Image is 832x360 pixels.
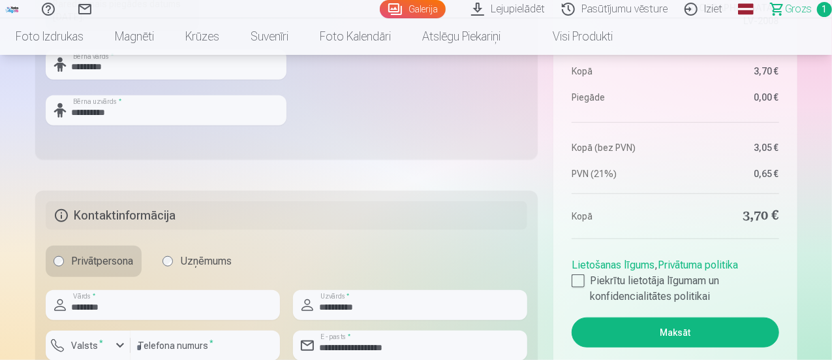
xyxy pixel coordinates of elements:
[817,2,832,17] span: 1
[99,18,170,55] a: Magnēti
[682,167,779,180] dd: 0,65 €
[67,339,109,352] label: Valsts
[572,259,655,271] a: Lietošanas līgums
[5,5,20,13] img: /fa3
[572,141,669,154] dt: Kopā (bez PVN)
[682,91,779,104] dd: 0,00 €
[54,256,64,267] input: Privātpersona
[46,201,528,230] h5: Kontaktinformācija
[162,256,173,267] input: Uzņēmums
[516,18,628,55] a: Visi produkti
[682,141,779,154] dd: 3,05 €
[170,18,235,55] a: Krūzes
[658,259,738,271] a: Privātuma politika
[572,207,669,225] dt: Kopā
[785,1,812,17] span: Grozs
[572,91,669,104] dt: Piegāde
[46,246,142,277] label: Privātpersona
[572,318,778,348] button: Maksāt
[155,246,240,277] label: Uzņēmums
[572,167,669,180] dt: PVN (21%)
[682,65,779,78] dd: 3,70 €
[304,18,407,55] a: Foto kalendāri
[572,65,669,78] dt: Kopā
[235,18,304,55] a: Suvenīri
[572,252,778,304] div: ,
[682,207,779,225] dd: 3,70 €
[407,18,516,55] a: Atslēgu piekariņi
[572,273,778,304] label: Piekrītu lietotāja līgumam un konfidencialitātes politikai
